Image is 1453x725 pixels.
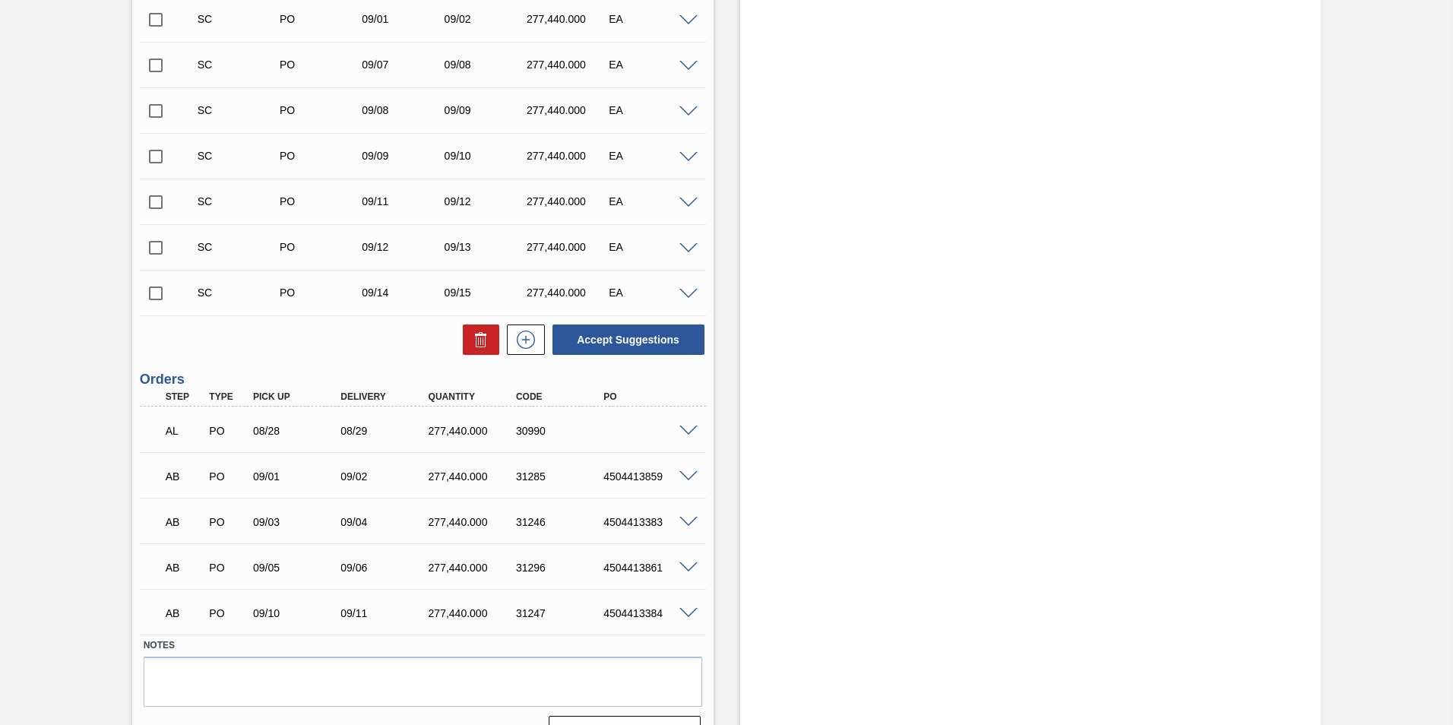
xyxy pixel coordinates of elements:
div: Accept Suggestions [545,323,706,356]
div: 09/09/2025 [358,150,450,162]
div: EA [605,104,697,116]
div: PO [600,391,698,402]
div: 277,440.000 [523,59,615,71]
div: Purchase order [205,425,251,437]
div: Suggestion Created [194,241,286,253]
div: Suggestion Created [194,150,286,162]
div: 4504413383 [600,516,698,528]
div: 4504413861 [600,562,698,574]
div: 09/04/2025 [337,516,435,528]
div: Awaiting Billing [162,505,207,539]
div: Step [162,391,207,402]
div: Purchase order [205,562,251,574]
div: EA [605,195,697,207]
div: 277,440.000 [425,516,523,528]
div: 09/01/2025 [358,13,450,25]
div: Suggestion Created [194,195,286,207]
div: Pick up [249,391,347,402]
div: Purchase order [276,241,368,253]
div: Awaiting Load Composition [162,414,207,448]
div: 4504413384 [600,607,698,619]
p: AB [166,607,204,619]
div: Purchase order [276,195,368,207]
div: Awaiting Billing [162,551,207,584]
div: 09/08/2025 [441,59,533,71]
div: Purchase order [205,470,251,483]
div: 277,440.000 [425,470,523,483]
div: New suggestion [499,325,545,355]
div: Awaiting Billing [162,460,207,493]
div: 277,440.000 [523,287,615,299]
div: 09/12/2025 [441,195,533,207]
div: 31296 [512,562,610,574]
h3: Orders [140,372,706,388]
div: Purchase order [205,607,251,619]
div: 277,440.000 [425,562,523,574]
div: Suggestion Created [194,59,286,71]
div: 09/07/2025 [358,59,450,71]
div: 09/12/2025 [358,241,450,253]
div: Purchase order [276,104,368,116]
div: EA [605,13,697,25]
div: Quantity [425,391,523,402]
p: AL [166,425,204,437]
div: 09/02/2025 [441,13,533,25]
div: 08/29/2025 [337,425,435,437]
p: AB [166,470,204,483]
div: 09/06/2025 [337,562,435,574]
p: AB [166,562,204,574]
div: Code [512,391,610,402]
div: EA [605,287,697,299]
div: 277,440.000 [425,607,523,619]
div: EA [605,150,697,162]
div: EA [605,241,697,253]
div: 09/05/2025 [249,562,347,574]
div: Delete Suggestions [455,325,499,355]
div: Awaiting Billing [162,597,207,630]
div: Suggestion Created [194,287,286,299]
div: 277,440.000 [523,195,615,207]
div: 09/09/2025 [441,104,533,116]
div: 09/02/2025 [337,470,435,483]
div: 31246 [512,516,610,528]
div: 08/28/2025 [249,425,347,437]
div: 277,440.000 [425,425,523,437]
div: 09/14/2025 [358,287,450,299]
div: 30990 [512,425,610,437]
div: 09/11/2025 [358,195,450,207]
div: 31247 [512,607,610,619]
div: 09/15/2025 [441,287,533,299]
div: 31285 [512,470,610,483]
button: Accept Suggestions [552,325,704,355]
label: Notes [144,635,702,657]
div: Suggestion Created [194,13,286,25]
div: 277,440.000 [523,241,615,253]
div: 09/08/2025 [358,104,450,116]
div: 09/10/2025 [441,150,533,162]
div: EA [605,59,697,71]
div: 4504413859 [600,470,698,483]
div: Purchase order [276,150,368,162]
div: Delivery [337,391,435,402]
div: Purchase order [276,13,368,25]
div: Type [205,391,251,402]
div: Purchase order [276,287,368,299]
div: 09/13/2025 [441,241,533,253]
div: 09/10/2025 [249,607,347,619]
div: Purchase order [205,516,251,528]
div: 277,440.000 [523,150,615,162]
div: 277,440.000 [523,13,615,25]
div: Purchase order [276,59,368,71]
p: AB [166,516,204,528]
div: 09/11/2025 [337,607,435,619]
div: 09/03/2025 [249,516,347,528]
div: 277,440.000 [523,104,615,116]
div: Suggestion Created [194,104,286,116]
div: 09/01/2025 [249,470,347,483]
